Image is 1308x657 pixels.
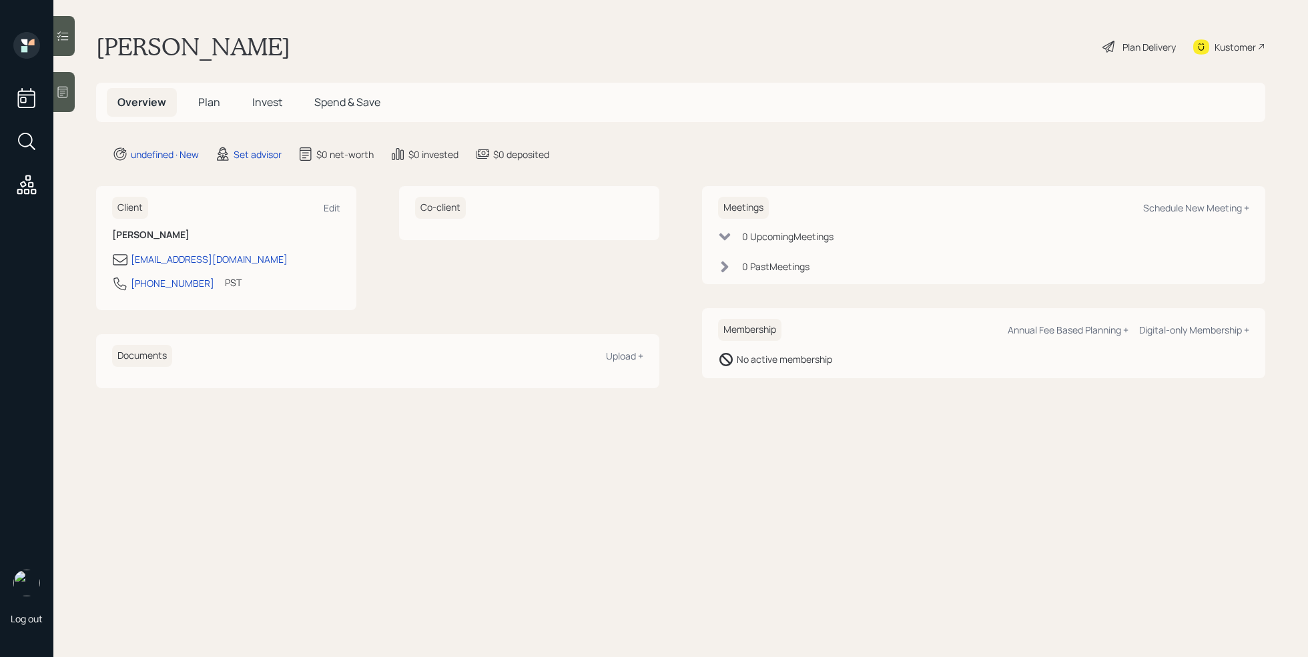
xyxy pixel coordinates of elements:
div: Upload + [606,350,643,362]
h6: Membership [718,319,781,341]
div: $0 invested [408,147,458,161]
div: Digital-only Membership + [1139,323,1249,336]
div: Annual Fee Based Planning + [1008,323,1128,336]
div: Set advisor [234,147,282,161]
h6: Co-client [415,197,466,219]
div: $0 deposited [493,147,549,161]
div: Plan Delivery [1122,40,1176,54]
div: $0 net-worth [316,147,374,161]
img: retirable_logo.png [13,570,40,596]
div: Log out [11,612,43,625]
h6: [PERSON_NAME] [112,229,340,241]
div: undefined · New [131,147,199,161]
span: Invest [252,95,282,109]
div: [EMAIL_ADDRESS][DOMAIN_NAME] [131,252,288,266]
h6: Meetings [718,197,769,219]
span: Spend & Save [314,95,380,109]
div: [PHONE_NUMBER] [131,276,214,290]
div: Edit [324,201,340,214]
div: 0 Upcoming Meeting s [742,229,834,243]
div: 0 Past Meeting s [742,259,809,273]
h6: Documents [112,345,172,367]
h6: Client [112,197,148,219]
div: Kustomer [1215,40,1256,54]
div: Schedule New Meeting + [1143,201,1249,214]
span: Plan [198,95,220,109]
div: PST [225,275,242,289]
span: Overview [117,95,166,109]
h1: [PERSON_NAME] [96,32,290,61]
div: No active membership [737,352,832,366]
